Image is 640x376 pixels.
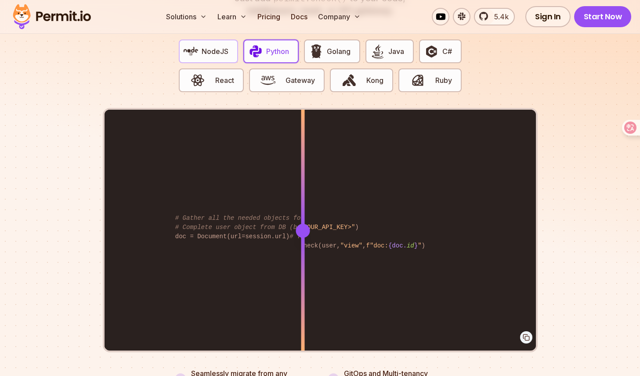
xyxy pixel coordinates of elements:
[287,8,311,25] a: Docs
[442,46,452,57] span: C#
[435,75,452,86] span: Ruby
[260,73,275,88] img: Gateway
[286,75,315,86] span: Gateway
[388,242,418,249] span: {doc. }
[327,46,351,57] span: Golang
[342,73,357,88] img: Kong
[366,242,422,249] span: f"doc: "
[175,215,382,222] span: # Gather all the needed objects for the permission check
[309,44,324,59] img: Golang
[202,46,228,57] span: NodeJS
[424,44,439,59] img: C#
[254,8,284,25] a: Pricing
[366,75,383,86] span: Kong
[474,8,515,25] a: 5.4k
[407,242,414,249] span: id
[214,8,250,25] button: Learn
[315,8,364,25] button: Company
[574,6,632,27] a: Start Now
[340,242,362,249] span: "view"
[209,197,431,258] code: permit Permit permit = Permit(token= ) permitted = permit.check(user, , )
[388,46,404,57] span: Java
[215,75,234,86] span: React
[184,44,199,59] img: NodeJS
[190,73,205,88] img: React
[248,44,263,59] img: Python
[489,11,509,22] span: 5.4k
[266,46,289,57] span: Python
[296,224,355,231] span: "<YOUR_API_KEY>"
[370,44,385,59] img: Java
[410,73,425,88] img: Ruby
[175,224,463,231] span: # Complete user object from DB (based on session object, only 3 DB queries...)
[169,207,471,248] code: user = User(session=session) doc = Document(url=session.url) allowed_doc_types = get_allowed_doc_...
[163,8,210,25] button: Solutions
[289,233,514,240] span: # The 'fancy' home-brewed auth-z layer (Someone wrote [DATE])
[9,2,95,32] img: Permit logo
[525,6,571,27] a: Sign In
